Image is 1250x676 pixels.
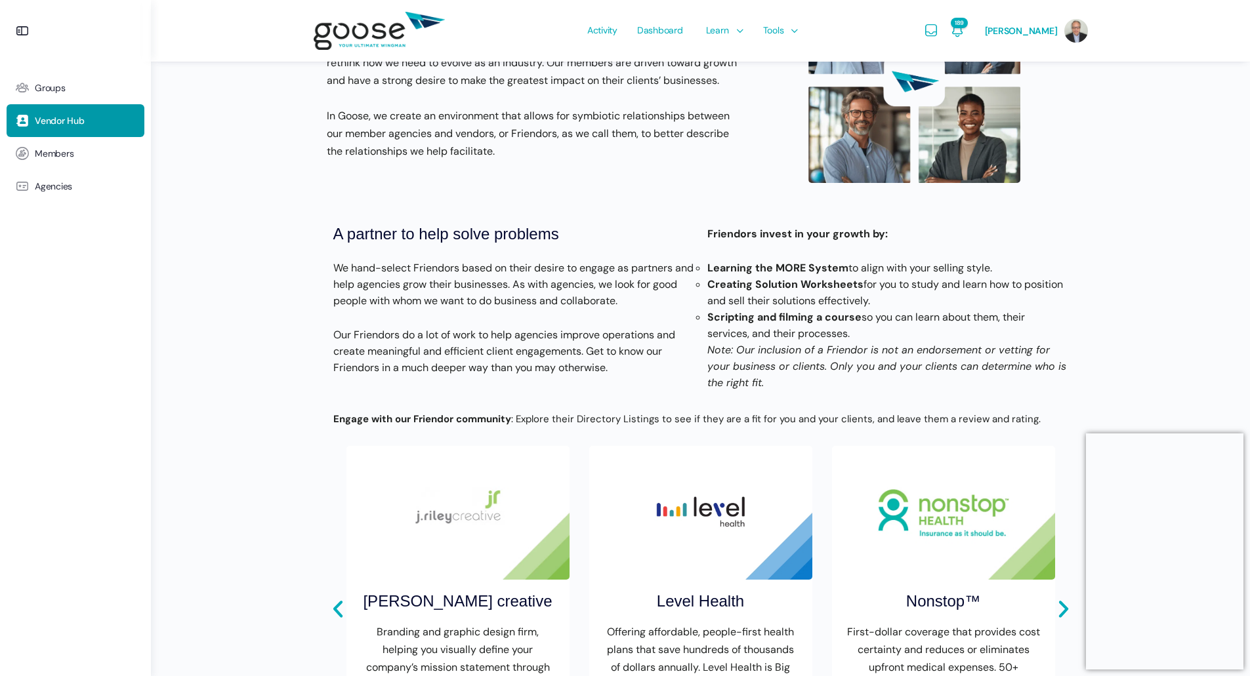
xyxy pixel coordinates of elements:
[707,260,1068,276] li: to align with your selling style.
[333,260,694,309] p: We hand-select Friendors based on their desire to engage as partners and help agencies grow their...
[7,137,144,170] a: Members
[707,276,1068,309] li: for you to study and learn how to position and sell their solutions effectively.
[985,25,1058,37] span: [PERSON_NAME]
[707,310,862,324] strong: Scripting and filming a course
[35,83,66,94] span: Groups
[327,598,349,620] div: Previous slide
[657,589,744,613] h2: Level Health
[333,327,694,376] p: Our Friendors do a lot of work to help agencies improve operations and create meaningful and effi...
[333,225,559,243] b: A partner to help solve problems
[35,115,85,127] span: Vendor Hub
[951,18,967,28] span: 189
[7,170,144,203] a: Agencies
[906,589,980,613] h2: Nonstop™
[333,412,511,426] strong: Engage with our Friendor community
[333,410,1049,428] p: : Explore their Directory Listings to see if they are a fit for you and your clients, and leave t...
[35,181,72,192] span: Agencies
[707,227,888,241] strong: Friendors invest in your growth by:
[363,589,552,613] h2: [PERSON_NAME] creative
[35,148,73,159] span: Members
[7,104,144,137] a: Vendor Hub
[7,71,144,104] a: Groups
[707,343,1066,389] em: Note: Our inclusion of a Friendor is not an endorsement or vetting for your business or clients. ...
[707,261,848,275] strong: Learning the MORE System
[1052,598,1075,620] div: Next slide
[1086,433,1243,669] iframe: Popup CTA
[707,277,864,291] strong: Creating Solution Worksheets
[707,309,1068,342] li: so you can learn about them, their services, and their processes.
[327,107,739,160] p: In Goose, we create an environment that allows for symbiotic relationships between our member age...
